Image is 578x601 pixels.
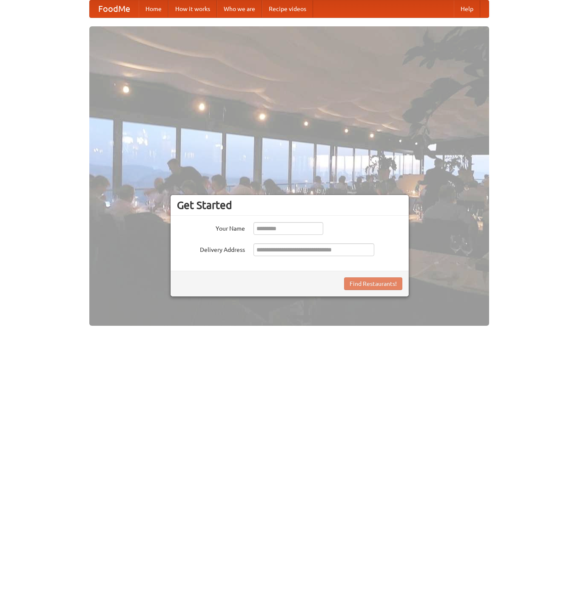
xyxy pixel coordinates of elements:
[168,0,217,17] a: How it works
[177,243,245,254] label: Delivery Address
[217,0,262,17] a: Who we are
[177,222,245,233] label: Your Name
[177,199,402,212] h3: Get Started
[454,0,480,17] a: Help
[344,277,402,290] button: Find Restaurants!
[262,0,313,17] a: Recipe videos
[139,0,168,17] a: Home
[90,0,139,17] a: FoodMe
